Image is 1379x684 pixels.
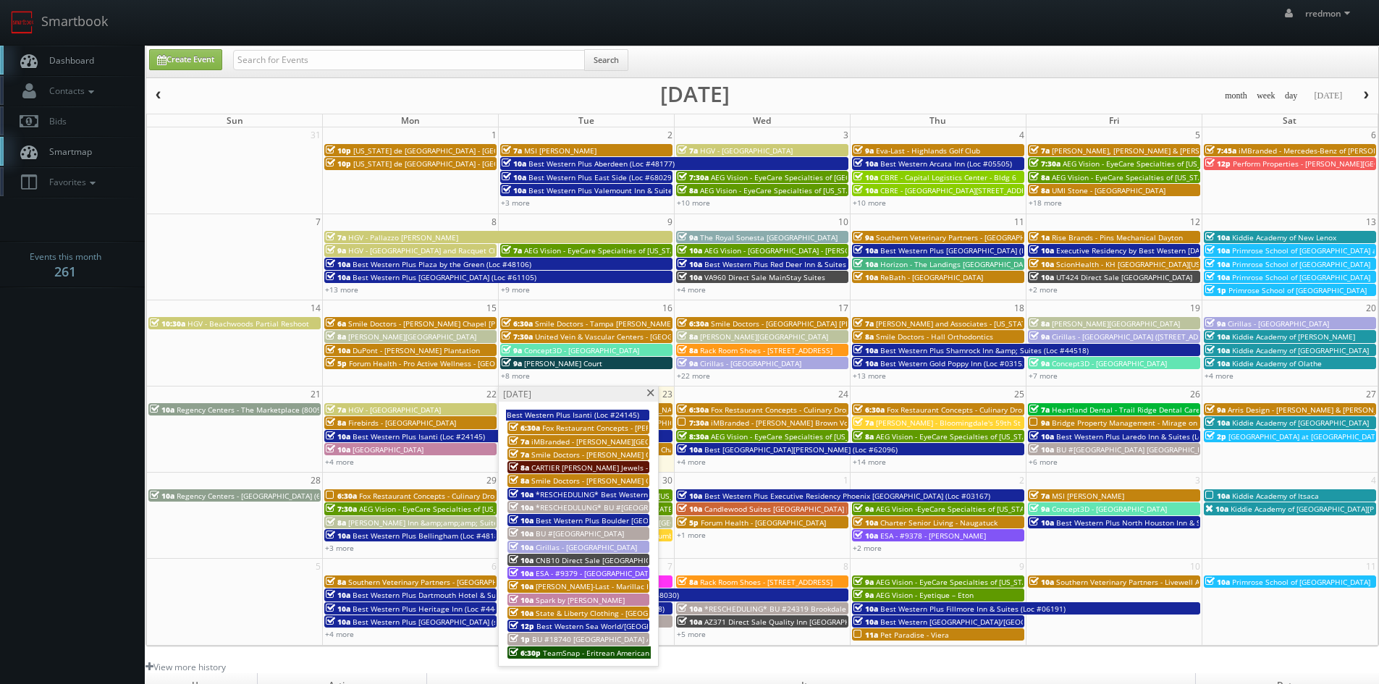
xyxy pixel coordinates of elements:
span: Kiddie Academy of Olathe [1232,358,1322,368]
span: Smile Doctors - Tampa [PERSON_NAME] [PERSON_NAME] Orthodontics [535,318,780,329]
a: +13 more [853,371,886,381]
span: Favorites [42,176,99,188]
a: +18 more [1029,198,1062,208]
span: 10a [326,590,350,600]
span: BU #18740 [GEOGRAPHIC_DATA] AL [532,634,654,644]
span: 7a [1029,145,1050,156]
span: Best Western Plus Fillmore Inn & Suites (Loc #06191) [880,604,1066,614]
span: Smile Doctors - Hall Orthodontics [876,332,993,342]
span: Contacts [42,85,98,97]
span: ScionHealth - KH [GEOGRAPHIC_DATA][US_STATE] [1056,259,1227,269]
span: AEG Vision - EyeCare Specialties of [US_STATE] - In Focus Vision Center [700,185,945,195]
span: [PERSON_NAME][GEOGRAPHIC_DATA] [348,332,476,342]
a: +2 more [853,543,882,553]
span: BU #[GEOGRAPHIC_DATA] [GEOGRAPHIC_DATA] [1056,444,1218,455]
span: HGV - [GEOGRAPHIC_DATA] [348,405,441,415]
span: 6:30a [326,491,357,501]
span: 9a [502,358,522,368]
span: 6:30a [502,318,533,329]
span: 10a [853,172,878,182]
span: [PERSON_NAME] Court [524,358,602,368]
span: AEG Vision - EyeCare Specialties of [GEOGRAPHIC_DATA][US_STATE] - [GEOGRAPHIC_DATA] [711,172,1021,182]
span: 7a [509,436,529,447]
span: 8a [678,345,698,355]
span: 10a [509,555,534,565]
span: 10a [853,531,878,541]
span: 1p [509,634,530,644]
span: AEG Vision - [GEOGRAPHIC_DATA] - [PERSON_NAME][GEOGRAPHIC_DATA] [704,245,953,256]
span: Fox Restaurant Concepts - Culinary Dropout - [GEOGRAPHIC_DATA] [359,491,588,501]
span: 10a [1205,418,1230,428]
span: CBRE - Capital Logistics Center - Bldg 6 [880,172,1016,182]
img: smartbook-logo.png [11,11,34,34]
span: 10a [150,491,174,501]
span: 10a [1205,245,1230,256]
span: 8a [326,577,346,587]
span: Cirillas - [GEOGRAPHIC_DATA] [1228,318,1329,329]
span: Concept3D - [GEOGRAPHIC_DATA] [1052,358,1167,368]
span: Rack Room Shoes - [STREET_ADDRESS] [700,345,832,355]
span: 9a [853,577,874,587]
span: 7a [1029,491,1050,501]
span: 10a [1205,345,1230,355]
span: 9a [1029,418,1050,428]
span: DuPont - [PERSON_NAME] Plantation [353,345,480,355]
span: 8a [678,185,698,195]
span: Charter Senior Living - Naugatuck [880,518,998,528]
span: 7:30a [502,332,533,342]
span: 7:45a [1205,145,1236,156]
span: Kiddie Academy of New Lenox [1232,232,1336,242]
span: Southern Veterinary Partners - [GEOGRAPHIC_DATA][PERSON_NAME] [876,232,1113,242]
span: Southern Veterinary Partners - [GEOGRAPHIC_DATA] [348,577,528,587]
span: Primrose School of [GEOGRAPHIC_DATA] [1232,259,1370,269]
span: 8a [1029,172,1050,182]
span: Cirillas - [GEOGRAPHIC_DATA] [700,358,801,368]
span: AEG Vision - EyeCare Specialties of [US_STATE] - A1A Family EyeCare [711,431,947,442]
span: Fox Restaurant Concepts - Culinary Dropout - [GEOGRAPHIC_DATA] [887,405,1116,415]
span: HGV - [GEOGRAPHIC_DATA] and Racquet Club [348,245,504,256]
span: Best Western Plus Bellingham (Loc #48188) [353,531,505,541]
span: MSI [PERSON_NAME] [1052,491,1124,501]
span: Forum Health - Pro Active Wellness - [GEOGRAPHIC_DATA] [349,358,549,368]
span: AEG Vision -EyeCare Specialties of [US_STATE] – Eyes On Sammamish [876,504,1116,514]
span: 7a [678,145,698,156]
span: 10a [509,581,534,591]
span: Smartmap [42,145,92,158]
span: 10a [1205,504,1228,514]
span: Best Western Plus Laredo Inn & Suites (Loc #44702) [1056,431,1237,442]
button: week [1252,87,1281,105]
span: The Royal Sonesta [GEOGRAPHIC_DATA] [700,232,838,242]
span: Best Western Plus Shamrock Inn &amp; Suites (Loc #44518) [880,345,1089,355]
span: Kiddie Academy of [GEOGRAPHIC_DATA] [1232,345,1369,355]
a: +5 more [677,629,706,639]
span: 10a [326,345,350,355]
span: 7:30a [678,418,709,428]
a: +14 more [853,457,886,467]
span: 7a [326,232,346,242]
span: 8a [326,332,346,342]
span: ReBath - [GEOGRAPHIC_DATA] [880,272,983,282]
span: United Vein & Vascular Centers - [GEOGRAPHIC_DATA] [535,332,721,342]
span: 10a [853,617,878,627]
span: Concept3D - [GEOGRAPHIC_DATA] [1052,504,1167,514]
span: 10a [1205,332,1230,342]
span: Rack Room Shoes - [STREET_ADDRESS] [700,577,832,587]
span: 10p [326,145,351,156]
span: Kiddie Academy of Itsaca [1232,491,1319,501]
span: State & Liberty Clothing - [GEOGRAPHIC_DATA] [GEOGRAPHIC_DATA] [536,608,769,618]
a: +4 more [325,629,354,639]
a: +6 more [1029,457,1058,467]
span: 10a [509,528,534,539]
span: Best [GEOGRAPHIC_DATA][PERSON_NAME] (Loc #62096) [704,444,898,455]
span: 12p [1205,159,1231,169]
span: 10a [509,515,534,525]
span: Primrose School of [GEOGRAPHIC_DATA] [1232,272,1370,282]
span: 9a [1029,358,1050,368]
span: HGV - [GEOGRAPHIC_DATA] [700,145,793,156]
span: 10a [1205,577,1230,587]
span: Cirillas - [GEOGRAPHIC_DATA] [536,542,637,552]
a: +4 more [325,457,354,467]
span: 10a [1205,491,1230,501]
a: +7 more [1029,371,1058,381]
span: Dashboard [42,54,94,67]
